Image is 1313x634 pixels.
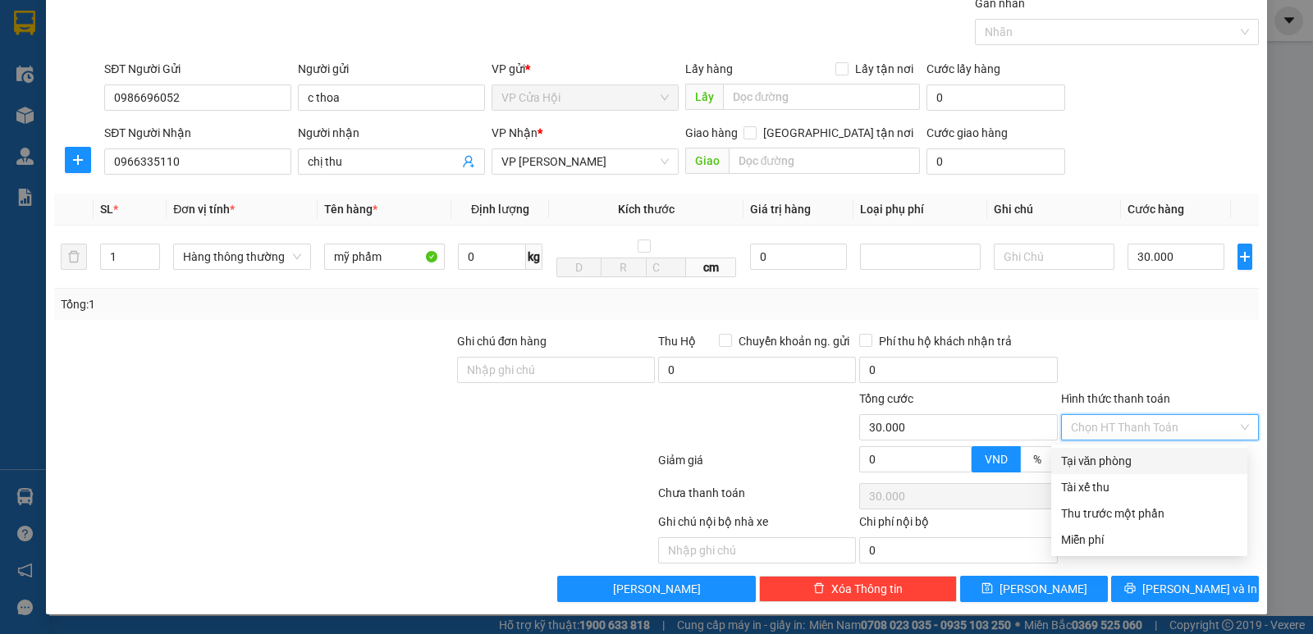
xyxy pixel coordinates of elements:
[987,194,1121,226] th: Ghi chú
[457,357,655,383] input: Ghi chú đơn hàng
[183,244,301,269] span: Hàng thông thường
[658,513,856,537] div: Ghi chú nội bộ nhà xe
[759,576,957,602] button: deleteXóa Thông tin
[324,203,377,216] span: Tên hàng
[853,194,987,226] th: Loại phụ phí
[61,244,87,270] button: delete
[646,258,687,277] input: C
[1061,392,1170,405] label: Hình thức thanh toán
[685,126,738,139] span: Giao hàng
[501,149,669,174] span: VP NGỌC HỒI
[601,258,646,277] input: R
[685,148,729,174] span: Giao
[685,62,733,75] span: Lấy hàng
[859,392,913,405] span: Tổng cước
[926,62,1000,75] label: Cước lấy hàng
[981,582,993,595] span: save
[859,513,1057,537] div: Chi phí nội bộ
[1061,531,1238,549] div: Miễn phí
[1111,576,1259,602] button: printer[PERSON_NAME] và In
[732,332,856,350] span: Chuyển khoản ng. gửi
[757,124,920,142] span: [GEOGRAPHIC_DATA] tận nơi
[686,258,736,277] span: cm
[100,203,113,216] span: SL
[658,537,856,563] input: Nhập ghi chú
[849,60,920,78] span: Lấy tận nơi
[813,582,825,595] span: delete
[61,295,508,313] div: Tổng: 1
[618,203,675,216] span: Kích thước
[556,258,602,277] input: D
[298,60,485,78] div: Người gửi
[926,126,1008,139] label: Cước giao hàng
[985,453,1008,466] span: VND
[1238,250,1251,263] span: plus
[1142,580,1257,598] span: [PERSON_NAME] và In
[173,203,235,216] span: Đơn vị tính
[492,126,538,139] span: VP Nhận
[994,244,1114,270] input: Ghi Chú
[557,576,755,602] button: [PERSON_NAME]
[685,84,723,110] span: Lấy
[729,148,921,174] input: Dọc đường
[1238,244,1252,270] button: plus
[1061,452,1238,470] div: Tại văn phòng
[831,580,903,598] span: Xóa Thông tin
[1000,580,1087,598] span: [PERSON_NAME]
[613,580,701,598] span: [PERSON_NAME]
[104,124,291,142] div: SĐT Người Nhận
[1124,582,1136,595] span: printer
[526,244,542,270] span: kg
[104,60,291,78] div: SĐT Người Gửi
[324,244,445,270] input: VD: Bàn, Ghế
[65,147,91,173] button: plus
[750,244,847,270] input: 0
[1061,478,1238,496] div: Tài xế thu
[1128,203,1184,216] span: Cước hàng
[1061,504,1238,522] div: Thu trước một phần
[658,335,696,348] span: Thu Hộ
[750,203,811,216] span: Giá trị hàng
[960,576,1108,602] button: save[PERSON_NAME]
[457,335,547,348] label: Ghi chú đơn hàng
[656,451,858,480] div: Giảm giá
[66,153,90,166] span: plus
[723,84,921,110] input: Dọc đường
[926,84,1065,111] input: Cước lấy hàng
[298,124,485,142] div: Người nhận
[872,332,1018,350] span: Phí thu hộ khách nhận trả
[492,60,679,78] div: VP gửi
[656,484,858,513] div: Chưa thanh toán
[1033,453,1041,466] span: %
[501,85,669,110] span: VP Cửa Hội
[471,203,529,216] span: Định lượng
[462,155,475,168] span: user-add
[926,148,1065,175] input: Cước giao hàng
